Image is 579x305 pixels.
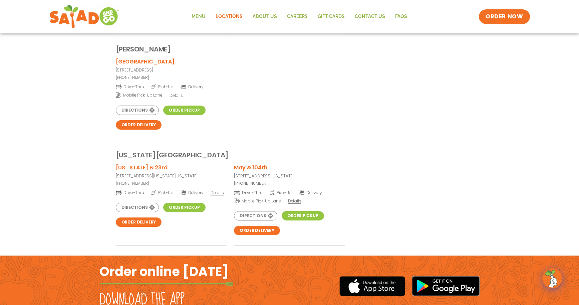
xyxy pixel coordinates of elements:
[116,106,159,115] a: Directions
[234,163,267,172] h3: May & 104th
[211,9,248,24] a: Locations
[282,211,324,220] a: Order Pickup
[116,163,168,172] h3: [US_STATE] & 23rd
[234,197,281,204] span: Mobile Pick-Up Lane
[116,217,162,227] a: Order Delivery
[211,190,224,195] span: Details
[187,9,412,24] nav: Menu
[543,269,562,288] img: wpChatIcon
[288,198,301,204] span: Details
[412,276,480,296] img: google_play
[116,180,227,186] a: [PHONE_NUMBER]
[116,163,227,179] a: [US_STATE] & 23rd[STREET_ADDRESS][US_STATE][US_STATE]
[299,190,322,196] span: Delivery
[116,67,227,73] p: [STREET_ADDRESS]
[99,263,229,280] h2: Order online [DATE]
[350,9,390,24] a: Contact Us
[234,189,262,196] span: Drive-Thru
[116,190,224,195] a: Drive-Thru Pick-Up Delivery Details
[116,140,464,160] div: [US_STATE][GEOGRAPHIC_DATA]
[170,93,183,98] span: Details
[486,13,523,21] span: ORDER NOW
[479,9,530,24] a: ORDER NOW
[234,211,277,220] a: Directions
[234,190,328,203] a: Drive-Thru Pick-Up Delivery Mobile Pick-Up Lane Details
[181,84,204,90] span: Delivery
[248,9,282,24] a: About Us
[234,180,345,186] a: [PHONE_NUMBER]
[163,203,206,212] a: Order Pickup
[116,57,227,73] a: [GEOGRAPHIC_DATA][STREET_ADDRESS]
[116,57,175,66] h3: [GEOGRAPHIC_DATA]
[313,9,350,24] a: GIFT CARDS
[270,189,292,196] span: Pick-Up
[151,189,174,196] span: Pick-Up
[99,282,233,286] img: fork
[390,9,412,24] a: FAQs
[116,92,163,98] span: Mobile Pick-Up Lane
[151,83,174,90] span: Pick-Up
[116,84,210,98] a: Drive-Thru Pick-Up Delivery Mobile Pick-Up Lane Details
[116,74,227,81] a: [PHONE_NUMBER]
[116,120,162,130] a: Order Delivery
[181,190,204,196] span: Delivery
[49,3,120,30] img: new-SAG-logo-768×292
[163,106,206,115] a: Order Pickup
[234,226,280,235] a: Order Delivery
[116,189,144,196] span: Drive-Thru
[116,34,464,54] div: [PERSON_NAME]
[234,173,345,179] p: [STREET_ADDRESS][US_STATE]
[116,173,227,179] p: [STREET_ADDRESS][US_STATE][US_STATE]
[339,275,405,297] img: appstore
[234,163,345,179] a: May & 104th[STREET_ADDRESS][US_STATE]
[282,9,313,24] a: Careers
[187,9,211,24] a: Menu
[116,83,144,90] span: Drive-Thru
[116,203,159,212] a: Directions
